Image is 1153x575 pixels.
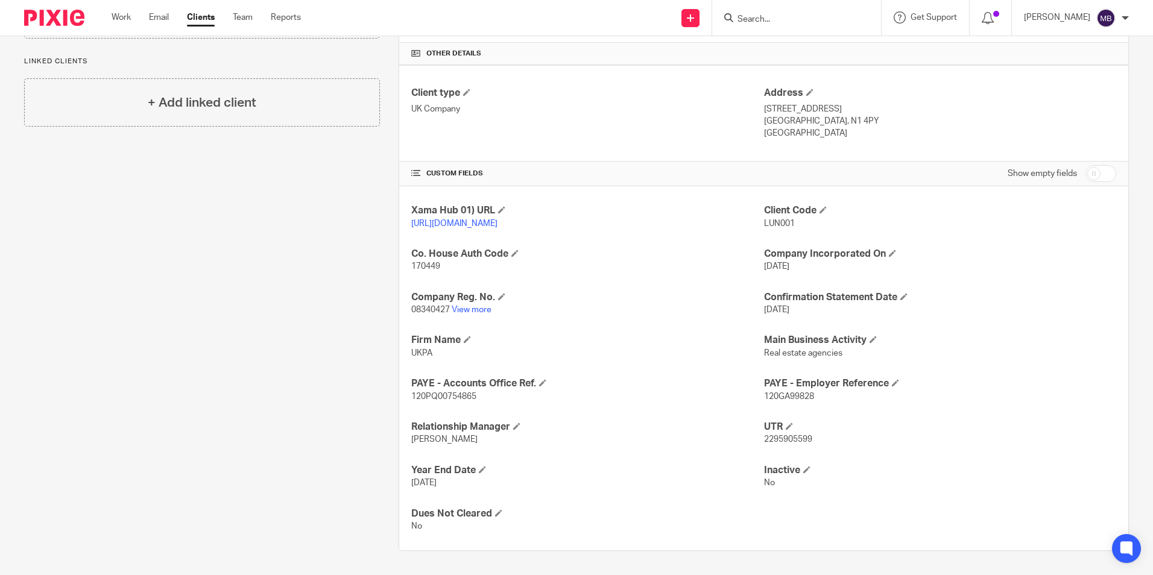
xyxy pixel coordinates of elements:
h4: Co. House Auth Code [411,248,763,260]
p: [GEOGRAPHIC_DATA], N1 4PY [764,115,1116,127]
span: 170449 [411,262,440,271]
h4: Client Code [764,204,1116,217]
span: [DATE] [764,306,789,314]
input: Search [736,14,845,25]
h4: PAYE - Accounts Office Ref. [411,377,763,390]
h4: Client type [411,87,763,99]
h4: Main Business Activity [764,334,1116,347]
p: Linked clients [24,57,380,66]
a: [URL][DOMAIN_NAME] [411,219,498,228]
h4: Confirmation Statement Date [764,291,1116,304]
span: 2295905599 [764,435,812,444]
h4: Year End Date [411,464,763,477]
span: [DATE] [764,262,789,271]
h4: CUSTOM FIELDS [411,169,763,178]
a: View more [452,306,491,314]
span: LUN001 [764,219,795,228]
span: [PERSON_NAME] [411,435,478,444]
p: [PERSON_NAME] [1024,11,1090,24]
img: Pixie [24,10,84,26]
span: No [411,522,422,530]
h4: Firm Name [411,334,763,347]
h4: Inactive [764,464,1116,477]
h4: PAYE - Employer Reference [764,377,1116,390]
span: UKPA [411,349,432,357]
p: [STREET_ADDRESS] [764,103,1116,115]
h4: Company Reg. No. [411,291,763,304]
a: Clients [187,11,215,24]
span: Other details [426,49,481,58]
span: Get Support [911,13,957,22]
h4: Company Incorporated On [764,248,1116,260]
label: Show empty fields [1008,168,1077,180]
span: 120GA99828 [764,392,814,401]
h4: Address [764,87,1116,99]
a: Work [112,11,131,24]
a: Reports [271,11,301,24]
span: Real estate agencies [764,349,842,357]
h4: UTR [764,421,1116,433]
img: svg%3E [1096,8,1116,28]
a: Email [149,11,169,24]
h4: + Add linked client [148,93,256,112]
a: Team [233,11,253,24]
p: UK Company [411,103,763,115]
h4: Dues Not Cleared [411,507,763,520]
h4: Relationship Manager [411,421,763,433]
span: 120PQ00754865 [411,392,476,401]
span: No [764,479,775,487]
p: [GEOGRAPHIC_DATA] [764,127,1116,139]
h4: Xama Hub 01) URL [411,204,763,217]
span: [DATE] [411,479,437,487]
span: 08340427 [411,306,450,314]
